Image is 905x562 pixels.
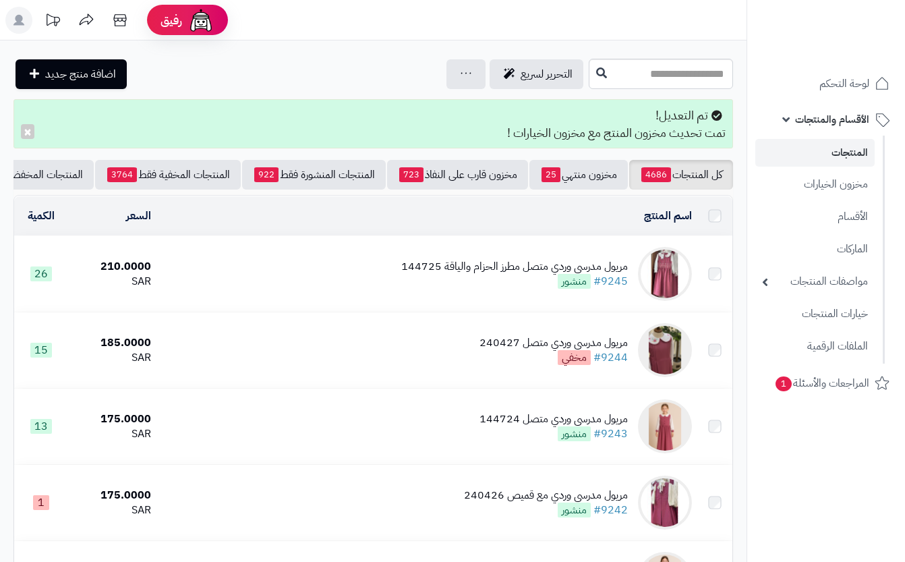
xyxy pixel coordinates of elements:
a: المنتجات المنشورة فقط922 [242,160,386,190]
span: 25 [542,167,560,182]
span: المراجعات والأسئلة [774,374,869,393]
span: التحرير لسريع [521,66,573,82]
a: الأقسام [755,202,875,231]
span: 13 [30,419,52,434]
div: SAR [74,503,150,518]
span: 1 [33,495,49,510]
a: المراجعات والأسئلة1 [755,367,897,399]
span: 723 [399,167,424,182]
a: اسم المنتج [644,208,692,224]
button: × [21,124,34,139]
div: SAR [74,426,150,442]
div: 185.0000 [74,335,150,351]
a: مخزون منتهي25 [529,160,628,190]
img: مريول مدرسي وردي متصل 240427 [638,323,692,377]
a: #9244 [593,349,628,366]
a: #9242 [593,502,628,518]
a: المنتجات المخفية فقط3764 [95,160,241,190]
div: مريول مدرسي وردي متصل 240427 [479,335,628,351]
div: SAR [74,274,150,289]
a: الملفات الرقمية [755,332,875,361]
div: 175.0000 [74,412,150,427]
a: التحرير لسريع [490,59,583,89]
div: مريول مدرسي وردي مع قميص 240426 [464,488,628,503]
span: رفيق [160,12,182,28]
a: مخزون قارب على النفاذ723 [387,160,528,190]
a: تحديثات المنصة [36,7,69,37]
a: #9243 [593,426,628,442]
div: SAR [74,350,150,366]
span: 1 [776,376,792,391]
img: مريول مدرسي وردي متصل 144724 [638,399,692,453]
a: الكمية [28,208,55,224]
a: اضافة منتج جديد [16,59,127,89]
span: 15 [30,343,52,358]
a: مخزون الخيارات [755,170,875,199]
a: لوحة التحكم [755,67,897,100]
span: 26 [30,266,52,281]
a: السعر [126,208,151,224]
span: لوحة التحكم [819,74,869,93]
span: 922 [254,167,279,182]
div: مريول مدرسي وردي متصل 144724 [479,412,628,427]
span: الأقسام والمنتجات [795,110,869,129]
a: الماركات [755,235,875,264]
span: 3764 [107,167,137,182]
img: ai-face.png [187,7,214,34]
div: 210.0000 [74,259,150,275]
span: منشور [558,426,591,441]
div: 175.0000 [74,488,150,503]
a: كل المنتجات4686 [629,160,733,190]
a: خيارات المنتجات [755,300,875,329]
div: تم التعديل! تمت تحديث مخزون المنتج مع مخزون الخيارات ! [13,99,733,148]
a: #9245 [593,273,628,289]
span: منشور [558,503,591,517]
span: منشور [558,274,591,289]
div: مريول مدرسي وردي متصل مطرز الحزام والياقة 144725 [401,259,628,275]
img: مريول مدرسي وردي مع قميص 240426 [638,476,692,530]
a: المنتجات [755,139,875,167]
span: اضافة منتج جديد [45,66,116,82]
span: 4686 [641,167,671,182]
a: مواصفات المنتجات [755,267,875,296]
img: مريول مدرسي وردي متصل مطرز الحزام والياقة 144725 [638,247,692,301]
span: مخفي [558,350,591,365]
